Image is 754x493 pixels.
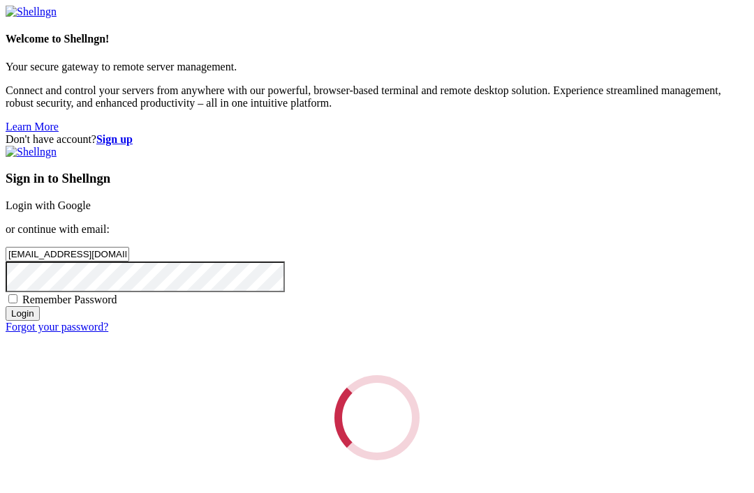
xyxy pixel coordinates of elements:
[22,294,117,305] span: Remember Password
[6,121,59,132] a: Learn More
[96,133,133,145] a: Sign up
[6,306,40,321] input: Login
[6,146,57,158] img: Shellngn
[6,33,748,45] h4: Welcome to Shellngn!
[330,371,423,464] div: Loading...
[6,199,91,211] a: Login with Google
[6,171,748,186] h3: Sign in to Shellngn
[6,6,57,18] img: Shellngn
[6,133,748,146] div: Don't have account?
[6,247,129,261] input: Email address
[6,84,748,109] p: Connect and control your servers from anywhere with our powerful, browser-based terminal and remo...
[8,294,17,303] input: Remember Password
[6,223,748,236] p: or continue with email:
[6,61,748,73] p: Your secure gateway to remote server management.
[6,321,108,333] a: Forgot your password?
